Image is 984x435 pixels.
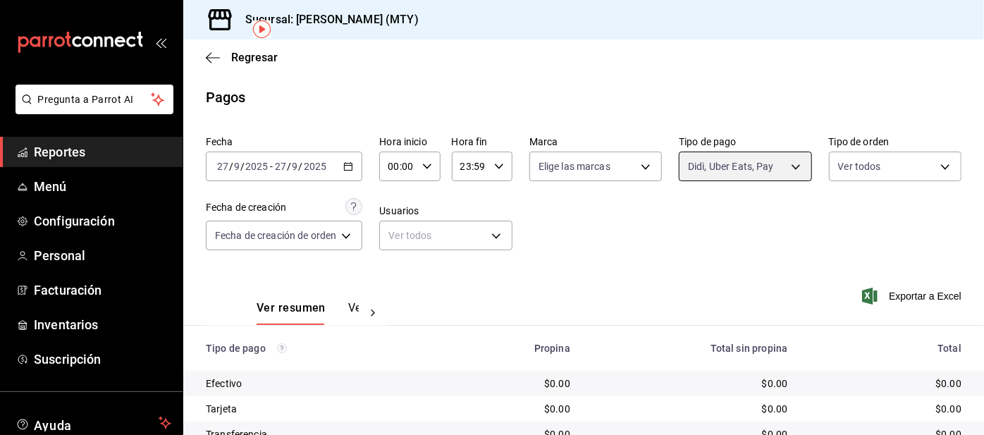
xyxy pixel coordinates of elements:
[34,177,171,196] span: Menú
[829,137,961,147] label: Tipo de orden
[287,161,291,172] span: /
[274,161,287,172] input: --
[593,402,788,416] div: $0.00
[206,343,422,354] div: Tipo de pago
[34,315,171,334] span: Inventarios
[445,402,570,416] div: $0.00
[257,301,359,325] div: navigation tabs
[865,288,961,305] button: Exportar a Excel
[270,161,273,172] span: -
[206,200,286,215] div: Fecha de creación
[34,212,171,231] span: Configuración
[229,161,233,172] span: /
[257,301,326,325] button: Ver resumen
[539,159,610,173] span: Elige las marcas
[34,350,171,369] span: Suscripción
[206,402,422,416] div: Tarjeta
[206,376,422,391] div: Efectivo
[206,137,362,147] label: Fecha
[34,142,171,161] span: Reportes
[206,51,278,64] button: Regresar
[445,376,570,391] div: $0.00
[231,51,278,64] span: Regresar
[155,37,166,48] button: open_drawer_menu
[379,137,440,147] label: Hora inicio
[299,161,303,172] span: /
[688,159,774,173] span: Didi, Uber Eats, Pay
[445,343,570,354] div: Propina
[245,161,269,172] input: ----
[679,137,811,147] label: Tipo de pago
[215,228,336,243] span: Fecha de creación de orden
[810,402,961,416] div: $0.00
[240,161,245,172] span: /
[10,102,173,117] a: Pregunta a Parrot AI
[348,301,401,325] button: Ver pagos
[34,281,171,300] span: Facturación
[529,137,662,147] label: Marca
[838,159,881,173] span: Ver todos
[593,376,788,391] div: $0.00
[34,415,153,431] span: Ayuda
[277,343,287,353] svg: Los pagos realizados con Pay y otras terminales son montos brutos.
[216,161,229,172] input: --
[292,161,299,172] input: --
[38,92,152,107] span: Pregunta a Parrot AI
[206,87,246,108] div: Pagos
[810,376,961,391] div: $0.00
[303,161,327,172] input: ----
[233,161,240,172] input: --
[234,11,419,28] h3: Sucursal: [PERSON_NAME] (MTY)
[34,246,171,265] span: Personal
[593,343,788,354] div: Total sin propina
[16,85,173,114] button: Pregunta a Parrot AI
[379,221,512,250] div: Ver todos
[253,20,271,38] img: Tooltip marker
[452,137,512,147] label: Hora fin
[379,207,512,216] label: Usuarios
[810,343,961,354] div: Total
